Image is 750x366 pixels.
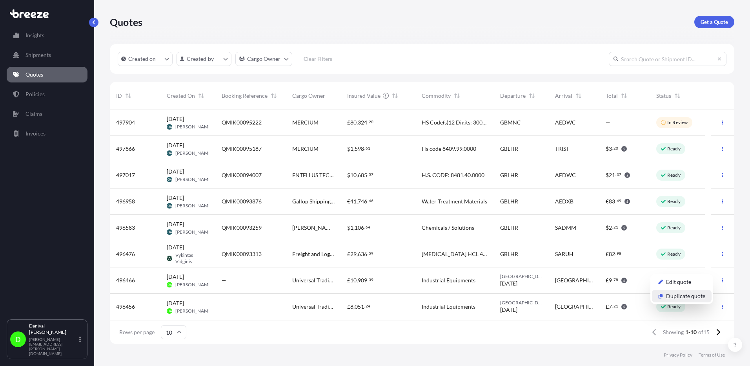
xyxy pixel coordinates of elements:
p: Get a Quote [701,18,728,26]
p: Edit quote [666,278,691,286]
a: Edit quote [652,276,712,288]
p: Quotes [110,16,142,28]
a: Duplicate quote [652,290,712,302]
div: Actions [650,274,713,304]
p: Duplicate quote [666,292,705,300]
